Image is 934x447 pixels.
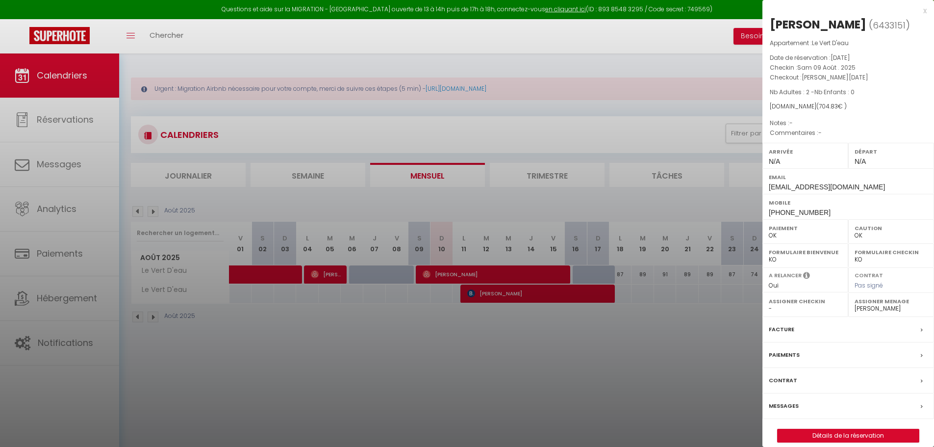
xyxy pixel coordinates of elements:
[855,158,866,165] span: N/A
[812,39,849,47] span: Le Vert D'eau
[831,53,850,62] span: [DATE]
[819,102,838,110] span: 704.83
[769,223,842,233] label: Paiement
[769,401,799,411] label: Messages
[814,88,855,96] span: Nb Enfants : 0
[789,119,793,127] span: -
[769,271,802,280] label: A relancer
[769,183,885,191] span: [EMAIL_ADDRESS][DOMAIN_NAME]
[769,209,831,216] span: [PHONE_NUMBER]
[770,17,866,32] div: [PERSON_NAME]
[855,271,883,278] label: Contrat
[855,147,928,157] label: Départ
[778,429,919,442] a: Détails de la réservation
[869,18,910,32] span: ( )
[855,296,928,306] label: Assigner Menage
[777,429,919,443] button: Détails de la réservation
[770,118,927,128] p: Notes :
[803,271,810,282] i: Sélectionner OUI si vous souhaiter envoyer les séquences de messages post-checkout
[769,172,928,182] label: Email
[770,73,927,82] p: Checkout :
[770,102,927,111] div: [DOMAIN_NAME]
[855,281,883,289] span: Pas signé
[770,88,855,96] span: Nb Adultes : 2 -
[769,375,797,386] label: Contrat
[769,296,842,306] label: Assigner Checkin
[855,247,928,257] label: Formulaire Checkin
[816,102,847,110] span: ( € )
[770,63,927,73] p: Checkin :
[769,147,842,157] label: Arrivée
[769,247,842,257] label: Formulaire Bienvenue
[770,38,927,48] p: Appartement :
[769,198,928,208] label: Mobile
[770,128,927,138] p: Commentaires :
[855,223,928,233] label: Caution
[769,350,800,360] label: Paiements
[797,63,856,72] span: Sam 09 Août . 2025
[770,53,927,63] p: Date de réservation :
[893,406,934,447] iframe: LiveChat chat widget
[769,324,794,335] label: Facture
[762,5,927,17] div: x
[873,19,906,31] span: 6433151
[818,129,822,137] span: -
[802,73,868,81] span: [PERSON_NAME][DATE]
[769,158,780,165] span: N/A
